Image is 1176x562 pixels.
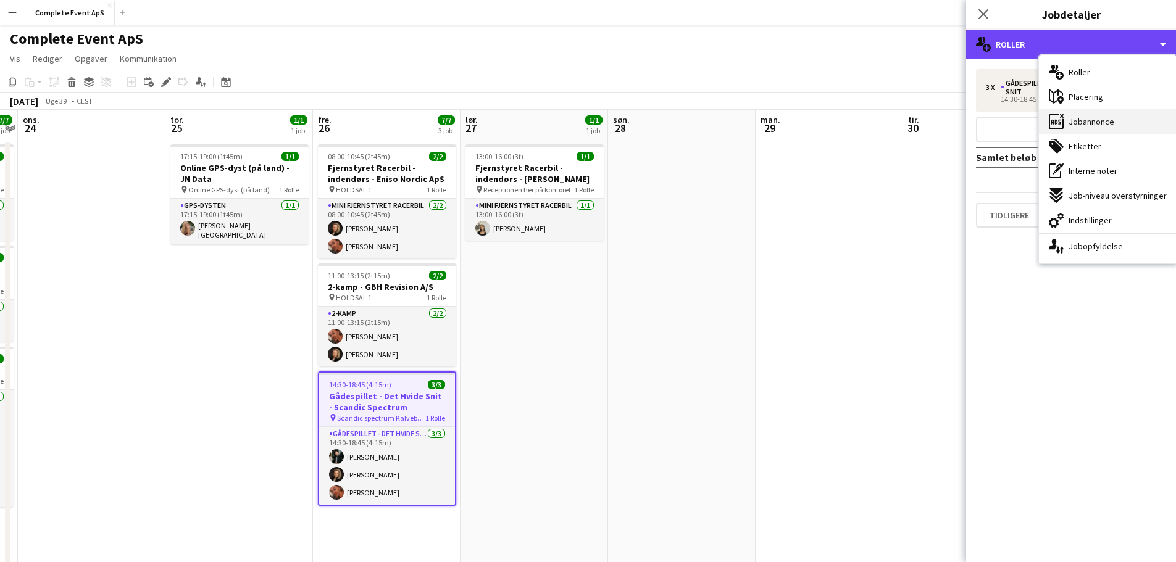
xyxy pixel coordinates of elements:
span: Indstillinger [1069,215,1112,226]
app-job-card: 11:00-13:15 (2t15m)2/22-kamp - GBH Revision A/S HOLDSAL 11 Rolle2-kamp2/211:00-13:15 (2t15m)[PERS... [318,263,456,366]
span: 08:00-10:45 (2t45m) [328,152,390,161]
span: 1 Rolle [427,185,446,194]
span: ons. [23,114,40,125]
h3: Fjernstyret Racerbil - indendørs - [PERSON_NAME] [465,162,604,184]
a: Opgaver [70,51,112,67]
span: 2/2 [429,271,446,280]
app-card-role: Mini Fjernstyret Racerbil2/208:00-10:45 (2t45m)[PERSON_NAME][PERSON_NAME] [318,199,456,258]
a: Vis [5,51,25,67]
a: Kommunikation [115,51,181,67]
span: 27 [464,121,478,135]
span: lør. [465,114,478,125]
button: Tidligere [976,203,1043,228]
span: Opgaver [75,53,107,64]
span: 11:00-13:15 (2t15m) [328,271,390,280]
a: Rediger [28,51,67,67]
span: Vis [10,53,20,64]
span: 2/2 [429,152,446,161]
span: 1/1 [585,115,603,125]
span: Interne noter [1069,165,1117,176]
app-job-card: 13:00-16:00 (3t)1/1Fjernstyret Racerbil - indendørs - [PERSON_NAME] Receptionen her på kontoret1 ... [465,144,604,241]
h3: Online GPS-dyst (på land) - JN Data [170,162,309,184]
span: 1 Rolle [574,185,594,194]
td: Samlet beløb [976,147,1095,167]
span: Rediger [33,53,62,64]
h3: Fjernstyret Racerbil - indendørs - Eniso Nordic ApS [318,162,456,184]
span: 25 [169,121,184,135]
button: Complete Event ApS [25,1,115,25]
div: 3 job [438,126,454,135]
span: Online GPS-dyst (på land) [188,185,270,194]
span: Jobannonce [1069,116,1114,127]
div: 1 job [586,126,602,135]
span: 13:00-16:00 (3t) [475,152,523,161]
span: 7/7 [438,115,455,125]
span: Etiketter [1069,141,1101,152]
app-card-role: GPS-dysten1/117:15-19:00 (1t45m)[PERSON_NAME][GEOGRAPHIC_DATA] [170,199,309,244]
div: Roller [966,30,1176,59]
span: 1/1 [290,115,307,125]
span: søn. [613,114,630,125]
span: 1 Rolle [279,185,299,194]
span: 30 [906,121,919,135]
div: CEST [77,96,93,105]
span: Receptionen her på kontoret [483,185,571,194]
app-job-card: 17:15-19:00 (1t45m)1/1Online GPS-dyst (på land) - JN Data Online GPS-dyst (på land)1 RolleGPS-dys... [170,144,309,244]
span: 28 [611,121,630,135]
button: Tilføj rolle [976,117,1166,142]
span: Placering [1069,91,1103,102]
app-card-role: Gådespillet - Det Hvide Snit3/314:30-18:45 (4t15m)[PERSON_NAME][PERSON_NAME][PERSON_NAME] [319,427,455,505]
span: 1/1 [577,152,594,161]
span: man. [761,114,780,125]
div: 1 job [291,126,307,135]
div: Gådespillet - Det Hvide Snit [1001,79,1108,96]
span: fre. [318,114,332,125]
app-job-card: 14:30-18:45 (4t15m)3/3Gådespillet - Det Hvide Snit - Scandic Spectrum Scandic spectrum Kalvebod B... [318,371,456,506]
div: 3 x [986,83,1001,92]
span: tir. [908,114,919,125]
span: Roller [1069,67,1090,78]
app-card-role: Mini Fjernstyret Racerbil1/113:00-16:00 (3t)[PERSON_NAME] [465,199,604,241]
span: Scandic spectrum Kalvebod Brygge 10 [337,413,425,423]
div: [DATE] [10,95,38,107]
span: 1/1 [281,152,299,161]
span: 26 [316,121,332,135]
span: 17:15-19:00 (1t45m) [180,152,243,161]
h3: Gådespillet - Det Hvide Snit - Scandic Spectrum [319,391,455,413]
span: 24 [21,121,40,135]
span: Kommunikation [120,53,177,64]
span: 1 Rolle [427,293,446,302]
h3: 2-kamp - GBH Revision A/S [318,281,456,292]
app-job-card: 08:00-10:45 (2t45m)2/2Fjernstyret Racerbil - indendørs - Eniso Nordic ApS HOLDSAL 11 RolleMini Fj... [318,144,456,258]
span: HOLDSAL 1 [336,185,372,194]
span: Job-niveau overstyrninger [1069,190,1167,201]
span: 3/3 [428,380,445,389]
span: HOLDSAL 1 [336,293,372,302]
span: 29 [759,121,780,135]
h3: Jobdetaljer [966,6,1176,22]
span: tor. [170,114,184,125]
h1: Complete Event ApS [10,30,143,48]
span: 1 Rolle [425,413,445,423]
span: 14:30-18:45 (4t15m) [329,380,391,389]
span: Uge 39 [41,96,72,105]
div: 14:30-18:45 (4t15m) [986,96,1143,102]
app-card-role: 2-kamp2/211:00-13:15 (2t15m)[PERSON_NAME][PERSON_NAME] [318,307,456,366]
